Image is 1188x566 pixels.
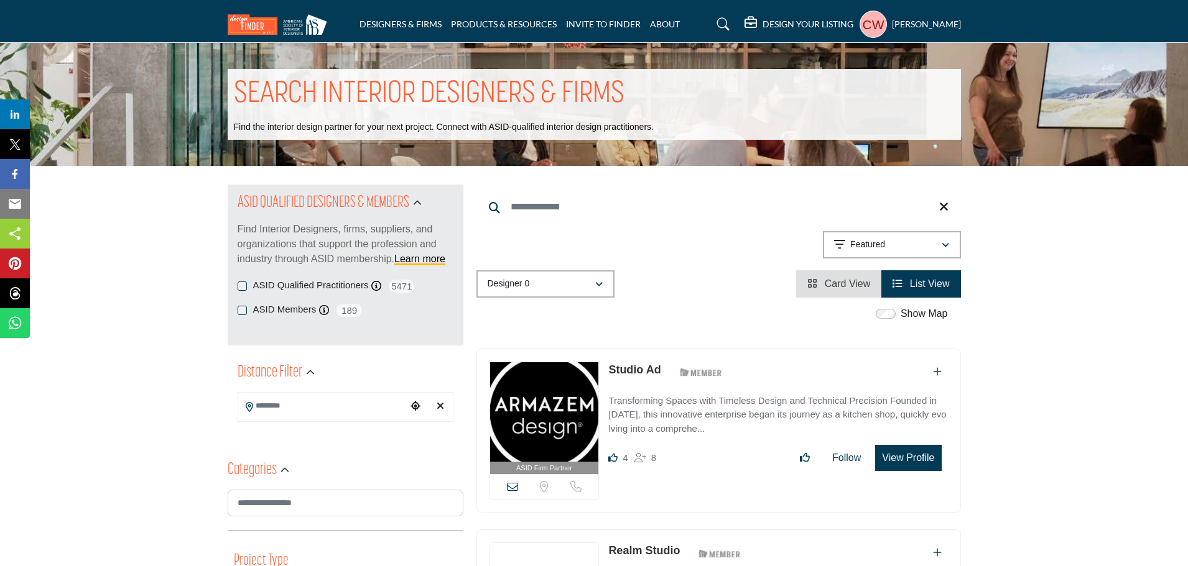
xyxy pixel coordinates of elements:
[825,278,871,289] span: Card View
[881,270,960,298] li: List View
[360,19,442,29] a: DESIGNERS & FIRMS
[824,445,869,470] button: Follow
[238,222,453,267] p: Find Interior Designers, firms, suppliers, and organizations that support the profession and indu...
[228,459,277,482] h2: Categories
[490,362,599,462] img: Studio Ad
[893,278,949,289] a: View List
[860,11,887,38] button: Show hide supplier dropdown
[901,306,948,321] label: Show Map
[394,253,445,264] a: Learn more
[335,303,363,318] span: 189
[705,14,738,34] a: Search
[431,393,450,420] div: Clear search location
[608,453,618,462] i: Likes
[807,278,870,289] a: View Card
[476,270,615,298] button: Designer 0
[745,17,853,32] div: DESIGN YOUR LISTING
[692,545,748,561] img: ASID Members Badge Icon
[823,231,961,258] button: Featured
[238,281,247,291] input: ASID Qualified Practitioners checkbox
[910,278,950,289] span: List View
[234,121,654,134] p: Find the interior design partner for your next project. Connect with ASID-qualified interior desi...
[875,445,941,471] button: View Profile
[608,394,947,436] p: Transforming Spaces with Timeless Design and Technical Precision Founded in [DATE], this innovati...
[253,278,369,293] label: ASID Qualified Practitioners
[608,542,680,559] p: Realm Studio
[228,490,463,516] input: Search Category
[634,450,656,465] div: Followers
[650,19,680,29] a: ABOUT
[253,303,317,317] label: ASID Members
[673,365,729,380] img: ASID Members Badge Icon
[850,239,885,251] p: Featured
[238,362,302,384] h2: Distance Filter
[488,278,530,290] p: Designer 0
[763,19,853,30] h5: DESIGN YOUR LISTING
[892,18,961,30] h5: [PERSON_NAME]
[451,19,557,29] a: PRODUCTS & RESOURCES
[608,363,661,376] a: Studio Ad
[796,270,881,298] li: Card View
[608,544,680,557] a: Realm Studio
[238,394,406,418] input: Search Location
[516,463,572,473] span: ASID Firm Partner
[406,393,425,420] div: Choose your current location
[933,547,942,558] a: Add To List
[651,452,656,463] span: 8
[608,386,947,436] a: Transforming Spaces with Timeless Design and Technical Precision Founded in [DATE], this innovati...
[490,362,599,475] a: ASID Firm Partner
[387,278,415,294] span: 5471
[566,19,641,29] a: INVITE TO FINDER
[228,14,333,35] img: Site Logo
[608,362,661,378] p: Studio Ad
[234,75,624,114] h1: SEARCH INTERIOR DESIGNERS & FIRMS
[792,445,818,470] button: Like listing
[238,192,409,214] h2: ASID QUALIFIED DESIGNERS & MEMBERS
[623,452,628,463] span: 4
[933,367,942,377] a: Add To List
[476,192,961,222] input: Search Keyword
[238,306,247,315] input: ASID Members checkbox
